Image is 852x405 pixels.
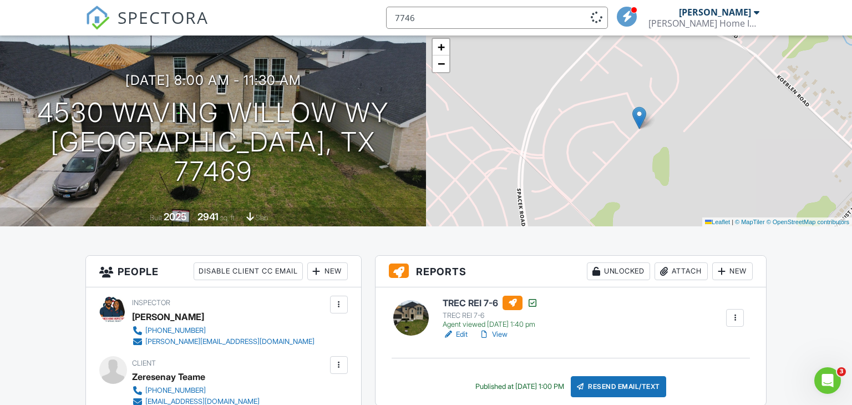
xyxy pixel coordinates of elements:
[433,39,449,55] a: Zoom in
[220,214,236,222] span: sq. ft.
[587,262,650,280] div: Unlocked
[443,296,538,310] h6: TREC REI 7-6
[443,311,538,320] div: TREC REI 7-6
[118,6,209,29] span: SPECTORA
[132,368,205,385] div: Zeresenay Teame
[438,57,445,70] span: −
[386,7,608,29] input: Search everything...
[679,7,751,18] div: [PERSON_NAME]
[145,326,206,335] div: [PHONE_NUMBER]
[132,298,170,307] span: Inspector
[443,320,538,329] div: Agent viewed [DATE] 1:40 pm
[376,256,767,287] h3: Reports
[712,262,753,280] div: New
[479,329,508,340] a: View
[433,55,449,72] a: Zoom out
[438,40,445,54] span: +
[197,211,219,222] div: 2941
[132,336,315,347] a: [PERSON_NAME][EMAIL_ADDRESS][DOMAIN_NAME]
[194,262,303,280] div: Disable Client CC Email
[18,98,408,186] h1: 4530 Waving Willow Wy [GEOGRAPHIC_DATA], TX 77469
[132,308,204,325] div: [PERSON_NAME]
[85,6,110,30] img: The Best Home Inspection Software - Spectora
[125,73,301,88] h3: [DATE] 8:00 am - 11:30 am
[648,18,759,29] div: Francis Home Inspections,PLLC TREC #24926
[85,15,209,38] a: SPECTORA
[86,256,361,287] h3: People
[132,385,260,396] a: [PHONE_NUMBER]
[443,329,468,340] a: Edit
[732,219,733,225] span: |
[307,262,348,280] div: New
[767,219,849,225] a: © OpenStreetMap contributors
[837,367,846,376] span: 3
[164,211,187,222] div: 2025
[475,382,564,391] div: Published at [DATE] 1:00 PM
[705,219,730,225] a: Leaflet
[571,376,666,397] div: Resend Email/Text
[814,367,841,394] iframe: Intercom live chat
[150,214,162,222] span: Built
[443,296,538,329] a: TREC REI 7-6 TREC REI 7-6 Agent viewed [DATE] 1:40 pm
[632,107,646,129] img: Marker
[145,337,315,346] div: [PERSON_NAME][EMAIL_ADDRESS][DOMAIN_NAME]
[145,386,206,395] div: [PHONE_NUMBER]
[735,219,765,225] a: © MapTiler
[655,262,708,280] div: Attach
[256,214,268,222] span: slab
[132,325,315,336] a: [PHONE_NUMBER]
[132,359,156,367] span: Client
